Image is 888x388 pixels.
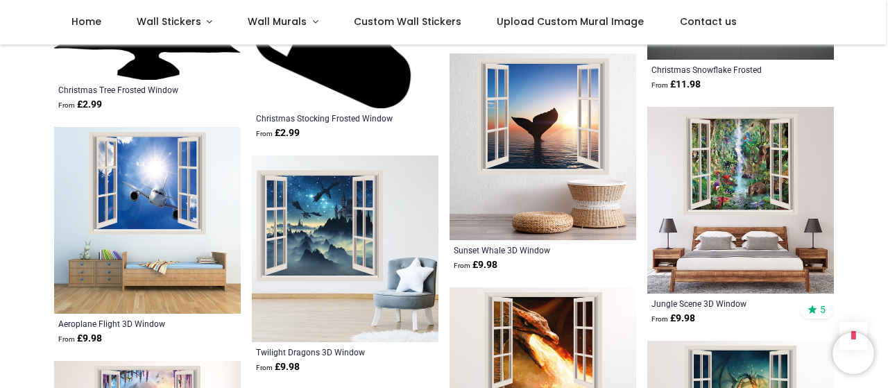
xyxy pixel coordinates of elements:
a: Twilight Dragons 3D Window [256,346,398,357]
img: Twilight Dragons 3D Window Wall Sticker [252,155,438,342]
strong: £ 9.98 [256,360,300,374]
span: From [58,335,75,343]
span: Upload Custom Mural Image [497,15,644,28]
span: From [58,101,75,109]
strong: £ 9.98 [58,332,102,346]
strong: £ 2.99 [256,126,300,140]
span: Contact us [680,15,737,28]
iframe: Brevo live chat [832,332,874,374]
span: From [256,130,273,137]
span: Custom Wall Stickers [354,15,461,28]
span: From [454,262,470,269]
img: Sunset Whale 3D Window Wall Sticker [450,53,636,240]
a: Christmas Stocking Frosted Window Sticker Pack [256,112,398,124]
span: From [651,81,668,89]
a: Christmas Snowflake Frosted Window Sticker [651,64,794,75]
span: Wall Murals [248,15,307,28]
strong: £ 9.98 [454,258,497,272]
img: Aeroplane Flight 3D Window Wall Sticker [54,127,241,314]
a: Christmas Tree Frosted Window Sticker Pack [58,84,200,95]
a: Sunset Whale 3D Window [454,244,596,255]
span: Home [71,15,101,28]
strong: £ 9.98 [651,312,695,326]
span: From [256,364,273,371]
strong: £ 11.98 [651,78,701,92]
span: 5 [820,303,826,316]
a: Aeroplane Flight 3D Window [58,318,200,329]
img: Jungle Scene 3D Window Wall Sticker [647,107,834,294]
span: Wall Stickers [137,15,201,28]
span: From [651,315,668,323]
strong: £ 2.99 [58,98,102,112]
a: Jungle Scene 3D Window [651,298,794,309]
